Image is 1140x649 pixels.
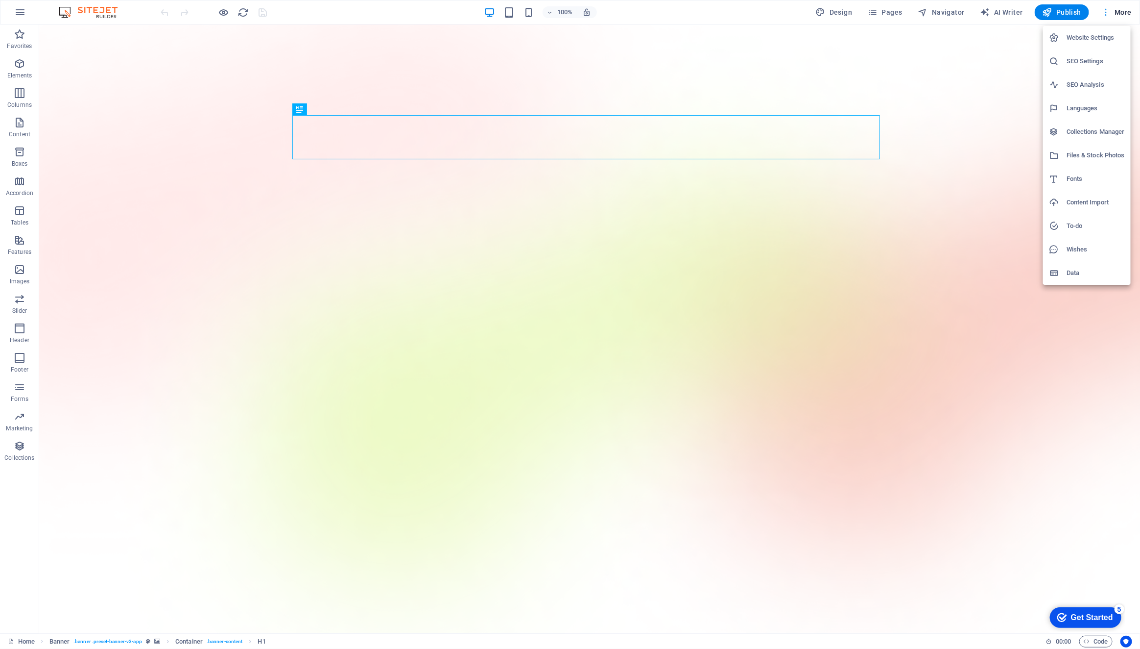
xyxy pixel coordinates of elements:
[1067,197,1125,208] h6: Content Import
[72,2,82,12] div: 5
[1067,32,1125,44] h6: Website Settings
[1067,220,1125,232] h6: To-do
[1067,150,1125,161] h6: Files & Stock Photos
[1067,173,1125,185] h6: Fonts
[1067,102,1125,114] h6: Languages
[1067,244,1125,255] h6: Wishes
[29,11,71,20] div: Get Started
[8,5,79,25] div: Get Started 5 items remaining, 0% complete
[1067,267,1125,279] h6: Data
[1067,55,1125,67] h6: SEO Settings
[1067,79,1125,91] h6: SEO Analysis
[1067,126,1125,138] h6: Collections Manager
